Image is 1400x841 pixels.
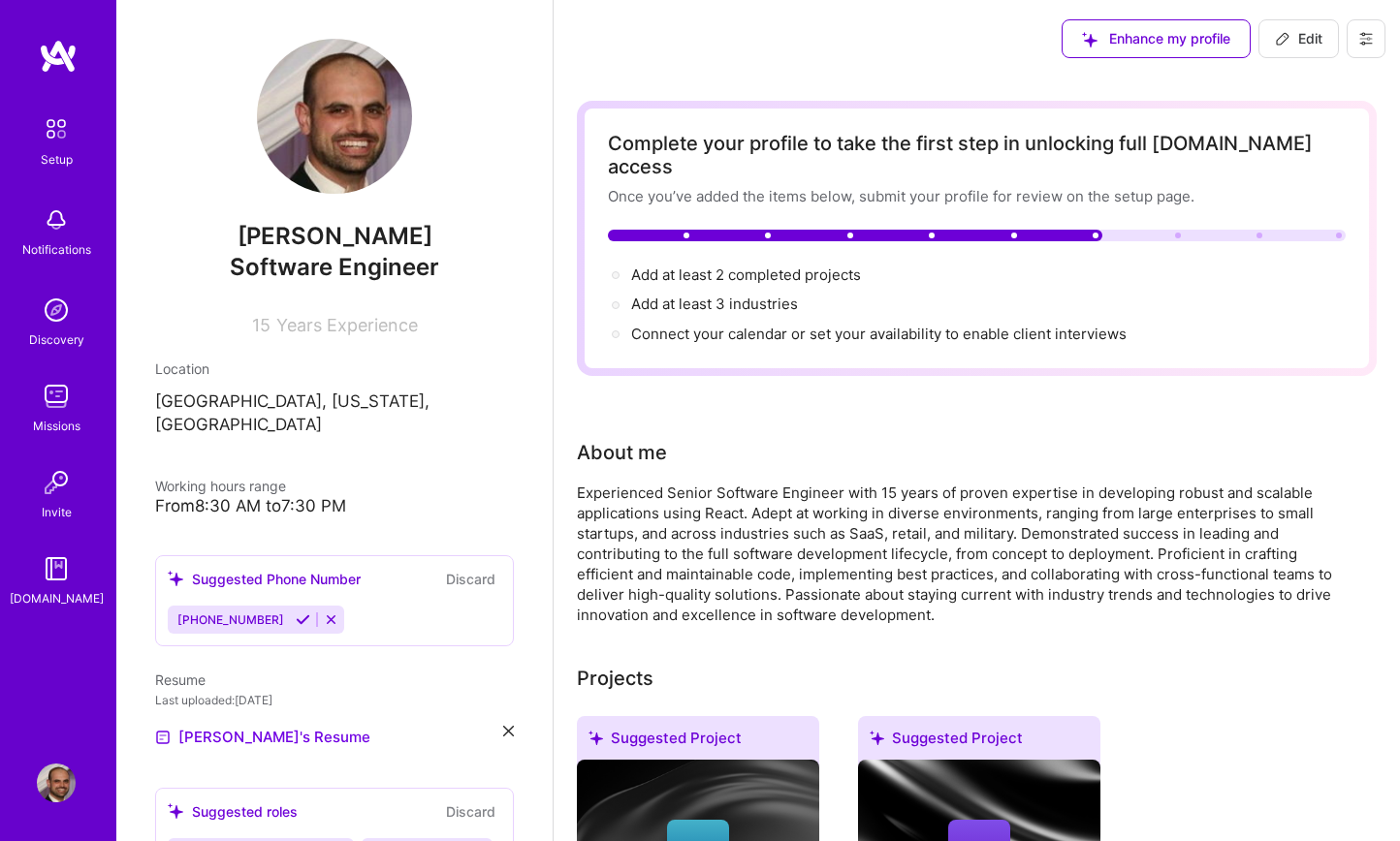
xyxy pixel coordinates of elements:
span: 15 [252,315,270,335]
div: Suggested Project [858,716,1100,767]
span: Resume [155,671,206,688]
div: Once you’ve added the items below, submit your profile for review on the setup page. [608,186,1346,206]
img: teamwork [37,377,76,416]
i: icon SuggestedTeams [870,731,884,745]
button: Edit [1258,19,1339,58]
img: User Avatar [37,763,76,802]
i: icon SuggestedTeams [589,731,603,745]
div: Suggested roles [168,801,298,822]
span: Software Engineer [230,253,439,281]
a: User Avatar [32,763,80,802]
div: Setup [41,149,73,170]
span: Add at least 2 completed projects [631,265,861,284]
div: Last uploaded: [DATE] [155,690,514,710]
div: Notifications [22,239,91,260]
img: guide book [37,549,76,588]
img: Resume [155,730,171,745]
i: icon Close [503,726,514,736]
i: Accept [296,612,310,627]
div: Projects [577,664,653,693]
div: [DOMAIN_NAME] [10,588,104,608]
span: [PHONE_NUMBER] [177,612,284,627]
img: bell [37,201,76,239]
div: Invite [42,502,72,522]
div: Experienced Senior Software Engineer with 15 years of proven expertise in developing robust and s... [577,483,1352,625]
span: Connect your calendar or set your availability to enable client interviews [631,325,1127,343]
div: Missions [33,416,80,436]
button: Discard [440,568,501,590]
img: discovery [37,291,76,329]
i: icon SuggestedTeams [168,571,184,587]
span: [PERSON_NAME] [155,222,514,251]
p: [GEOGRAPHIC_DATA], [US_STATE], [GEOGRAPHIC_DATA] [155,390,514,437]
span: Years Experience [276,315,418,335]
div: Discovery [29,329,84,350]
span: Working hours range [155,478,286,494]
div: Location [155,358,514,379]
img: setup [36,109,77,149]
i: Reject [324,612,338,627]
div: Suggested Phone Number [168,569,361,589]
span: Edit [1275,29,1322,48]
img: User Avatar [257,39,412,194]
div: About me [577,438,667,467]
button: Discard [440,800,501,823]
i: icon SuggestedTeams [168,803,184,820]
img: Invite [37,463,76,502]
a: [PERSON_NAME]'s Resume [155,726,370,749]
div: From 8:30 AM to 7:30 PM [155,496,514,516]
img: logo [39,39,78,74]
span: Add at least 3 industries [631,295,798,313]
div: Complete your profile to take the first step in unlocking full [DOMAIN_NAME] access [608,132,1346,178]
div: Suggested Project [577,716,819,767]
